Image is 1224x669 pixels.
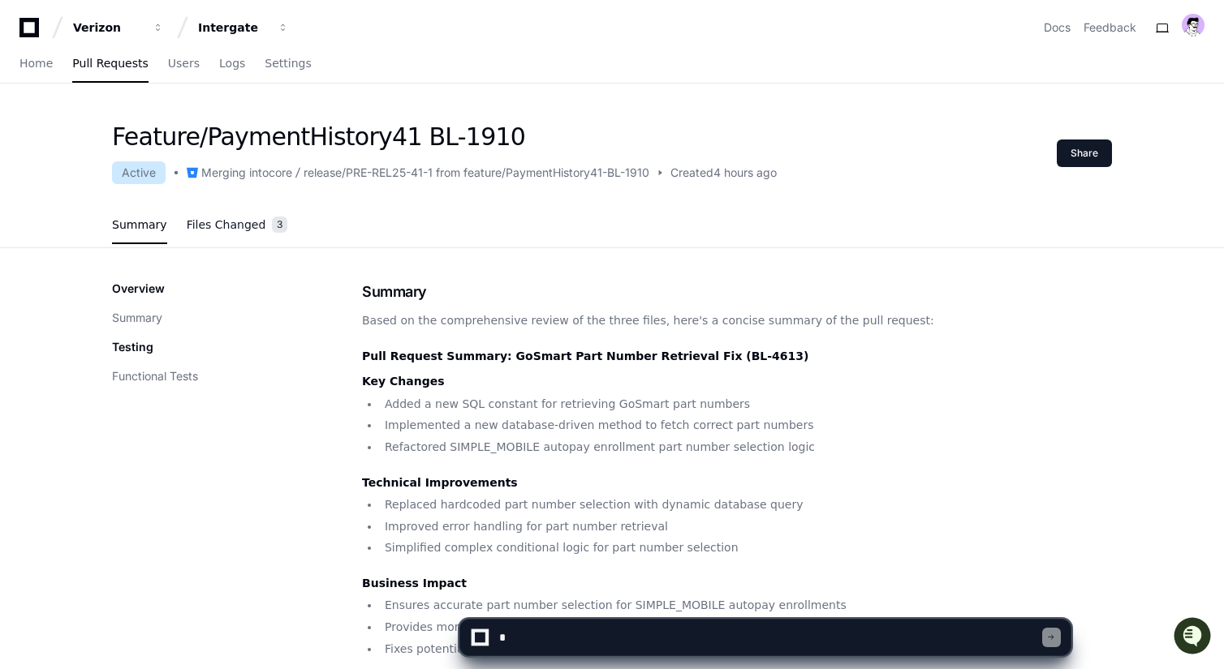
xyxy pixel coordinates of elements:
div: We're available if you need us! [55,137,205,150]
a: Docs [1044,19,1071,36]
button: Start new chat [276,126,295,145]
span: Settings [265,58,311,68]
button: Feedback [1084,19,1136,36]
img: 1756235613930-3d25f9e4-fa56-45dd-b3ad-e072dfbd1548 [16,121,45,150]
div: release/PRE-REL25-41-1 from feature/PaymentHistory41-BL-1910 [304,165,649,181]
h2: Pull Request Summary: GoSmart Part Number Retrieval Fix (BL-4613) [362,348,1112,364]
span: Home [19,58,53,68]
div: Verizon [73,19,143,36]
div: Active [112,161,166,184]
li: Improved error handling for part number retrieval [380,517,1112,536]
img: avatar [1182,14,1205,36]
span: Logs [219,58,245,68]
h3: Technical Improvements [362,474,1112,491]
div: Welcome [16,65,295,91]
div: Start new chat [55,121,266,137]
button: Functional Tests [112,368,198,384]
button: Verizon [67,13,170,42]
li: Provides more reliable and maintainable code for program validation [380,618,1112,637]
h3: Business Impact [362,575,1112,591]
span: 4 hours ago [713,165,777,181]
h3: Key Changes [362,373,1112,389]
li: Added a new SQL constant for retrieving GoSmart part numbers [380,395,1112,414]
span: Summary [112,220,167,229]
a: Logs [219,45,245,83]
span: Created [670,165,713,181]
a: Powered byPylon [114,169,196,182]
span: Pull Requests [72,58,148,68]
span: Pylon [162,170,196,182]
div: core [269,165,292,181]
p: Based on the comprehensive review of the three files, here's a concise summary of the pull request: [362,311,1112,330]
h1: Summary [362,281,1112,303]
a: Users [168,45,200,83]
img: PlayerZero [16,16,49,49]
li: Refactored SIMPLE_MOBILE autopay enrollment part number selection logic [380,438,1112,457]
a: Pull Requests [72,45,148,83]
span: Users [168,58,200,68]
span: 3 [272,217,287,233]
p: Testing [112,339,153,355]
a: Settings [265,45,311,83]
button: Intergate [192,13,295,42]
button: Summary [112,310,162,326]
button: Share [1057,139,1112,167]
span: Files Changed [187,220,266,229]
p: Overview [112,281,165,297]
li: Simplified complex conditional logic for part number selection [380,538,1112,557]
div: Intergate [198,19,268,36]
li: Implemented a new database-driven method to fetch correct part numbers [380,416,1112,435]
li: Fixes potential billing and enrollment issues caused by incorrect part number retrieval [380,640,1112,658]
iframe: Open customer support [1172,615,1216,659]
li: Replaced hardcoded part number selection with dynamic database query [380,495,1112,514]
h1: Feature/PaymentHistory41 BL-1910 [112,122,777,152]
a: Home [19,45,53,83]
li: Ensures accurate part number selection for SIMPLE_MOBILE autopay enrollments [380,596,1112,615]
div: Merging into [201,165,269,181]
